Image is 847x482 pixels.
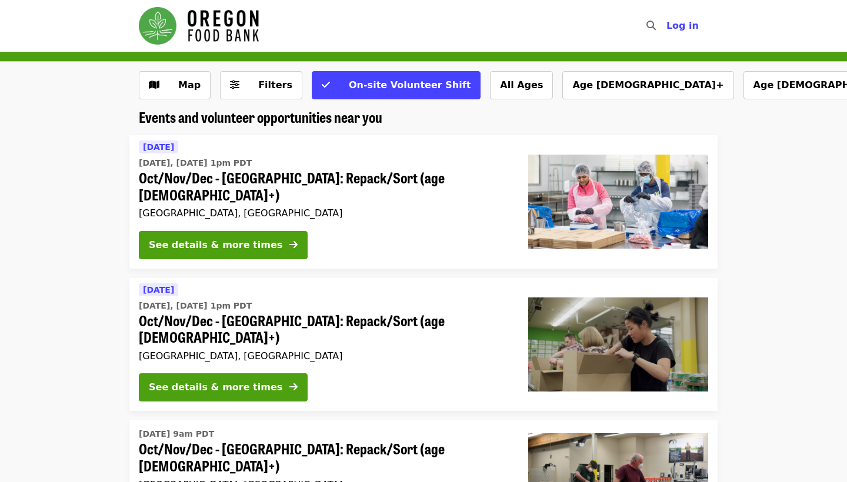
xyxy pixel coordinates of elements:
span: Oct/Nov/Dec - [GEOGRAPHIC_DATA]: Repack/Sort (age [DEMOGRAPHIC_DATA]+) [139,169,509,203]
img: Oregon Food Bank - Home [139,7,259,45]
span: Oct/Nov/Dec - [GEOGRAPHIC_DATA]: Repack/Sort (age [DEMOGRAPHIC_DATA]+) [139,312,509,346]
time: [DATE], [DATE] 1pm PDT [139,300,252,312]
span: Map [178,79,201,91]
span: On-site Volunteer Shift [349,79,471,91]
button: See details & more times [139,373,308,401]
img: Oct/Nov/Dec - Portland: Repack/Sort (age 8+) organized by Oregon Food Bank [528,297,708,391]
button: See details & more times [139,231,308,259]
div: [GEOGRAPHIC_DATA], [GEOGRAPHIC_DATA] [139,207,509,219]
i: check icon [322,79,330,91]
button: All Ages [490,71,553,99]
div: See details & more times [149,238,282,252]
time: [DATE], [DATE] 1pm PDT [139,157,252,169]
a: See details for "Oct/Nov/Dec - Portland: Repack/Sort (age 8+)" [129,278,718,411]
span: Filters [258,79,292,91]
span: [DATE] [143,285,174,294]
button: On-site Volunteer Shift [312,71,481,99]
i: arrow-right icon [289,239,298,250]
i: arrow-right icon [289,381,298,393]
div: See details & more times [149,380,282,394]
span: Events and volunteer opportunities near you [139,106,382,127]
i: map icon [149,79,159,91]
time: [DATE] 9am PDT [139,428,214,440]
span: Oct/Nov/Dec - [GEOGRAPHIC_DATA]: Repack/Sort (age [DEMOGRAPHIC_DATA]+) [139,440,509,474]
button: Age [DEMOGRAPHIC_DATA]+ [562,71,733,99]
button: Log in [657,14,708,38]
button: Filters (0 selected) [220,71,302,99]
a: See details for "Oct/Nov/Dec - Beaverton: Repack/Sort (age 10+)" [129,135,718,269]
div: [GEOGRAPHIC_DATA], [GEOGRAPHIC_DATA] [139,350,509,361]
i: search icon [646,20,656,31]
input: Search [663,12,672,40]
i: sliders-h icon [230,79,239,91]
button: Show map view [139,71,211,99]
span: Log in [666,20,699,31]
span: [DATE] [143,142,174,152]
img: Oct/Nov/Dec - Beaverton: Repack/Sort (age 10+) organized by Oregon Food Bank [528,155,708,249]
